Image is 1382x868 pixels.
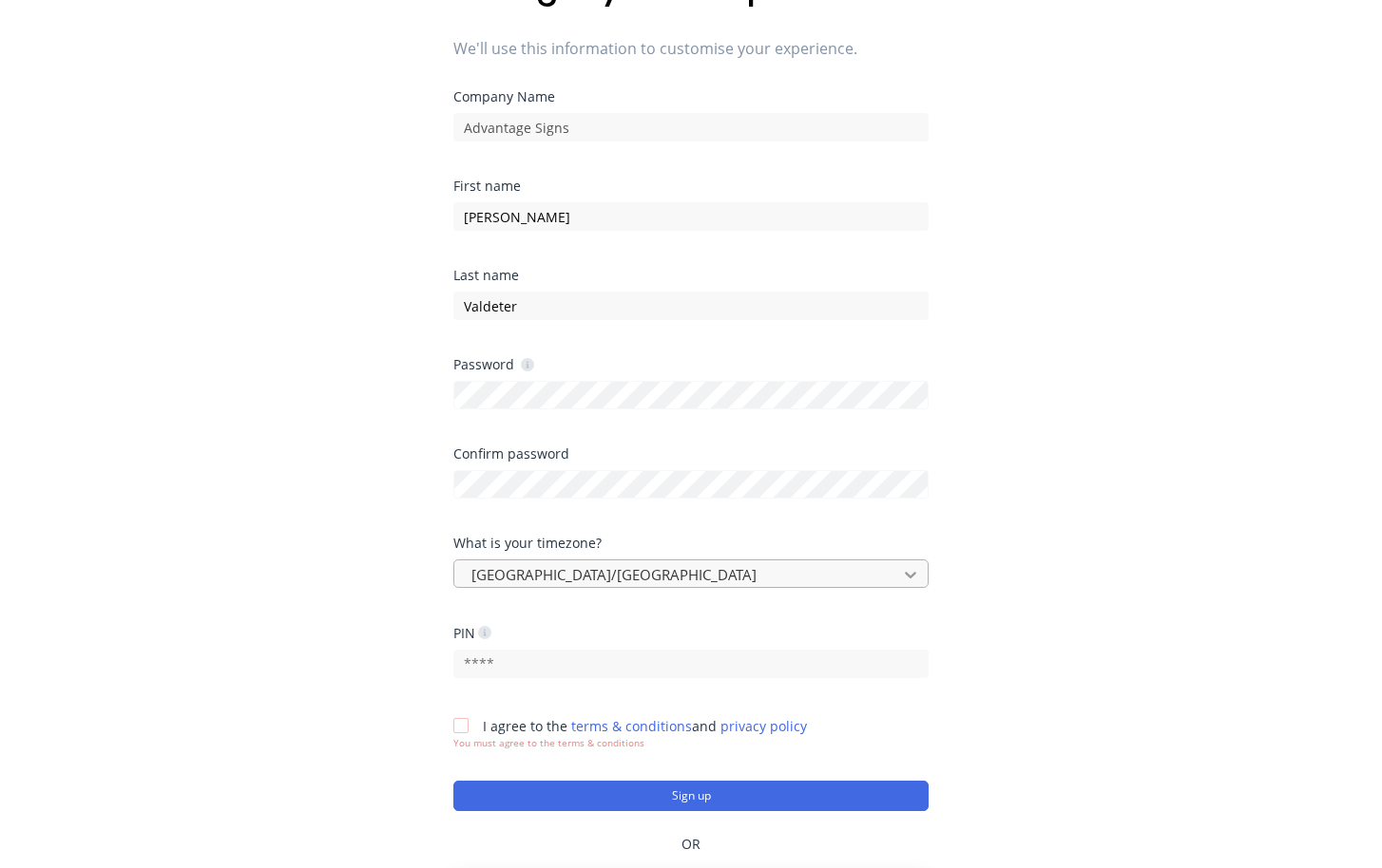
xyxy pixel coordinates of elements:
[720,717,807,735] a: privacy policy
[453,355,534,373] div: Password
[453,447,929,461] div: Confirm password
[453,37,929,60] span: We'll use this information to customise your experience.
[453,269,929,282] div: Last name
[453,736,807,750] div: You must agree to the terms & conditions
[483,717,807,735] span: I agree to the and
[571,717,692,735] a: terms & conditions
[453,537,929,550] div: What is your timezone?
[453,781,929,811] button: Sign up
[453,179,929,193] div: First name
[453,90,929,104] div: Company Name
[453,624,491,642] div: PIN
